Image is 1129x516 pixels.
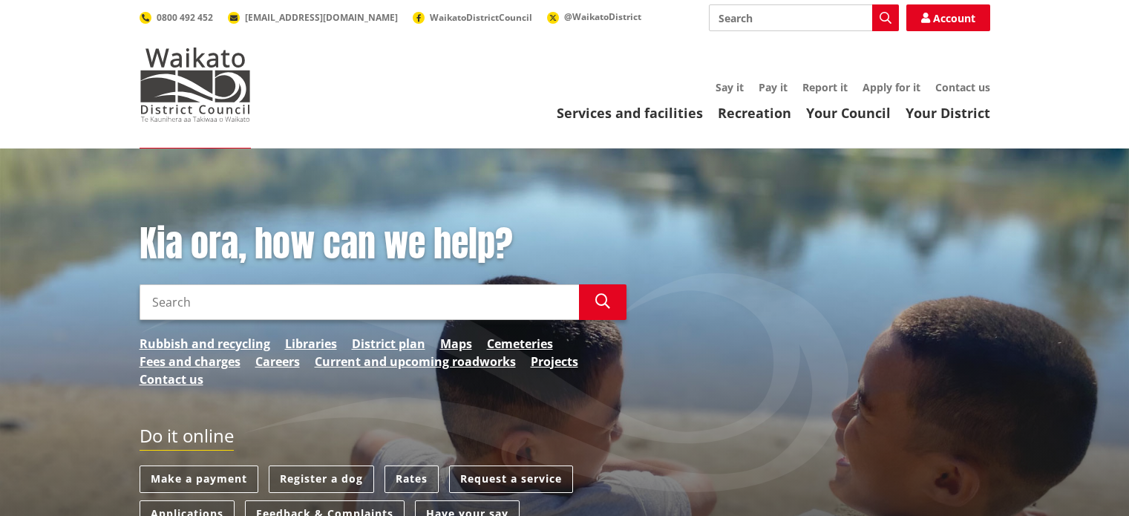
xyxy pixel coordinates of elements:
a: Recreation [718,104,791,122]
a: WaikatoDistrictCouncil [413,11,532,24]
a: Contact us [140,370,203,388]
a: Apply for it [863,80,920,94]
a: Rates [384,466,439,493]
a: Careers [255,353,300,370]
a: Libraries [285,335,337,353]
a: Current and upcoming roadworks [315,353,516,370]
a: Say it [716,80,744,94]
img: Waikato District Council - Te Kaunihera aa Takiwaa o Waikato [140,48,251,122]
a: Pay it [759,80,788,94]
input: Search input [140,284,579,320]
a: Services and facilities [557,104,703,122]
span: 0800 492 452 [157,11,213,24]
a: Maps [440,335,472,353]
span: WaikatoDistrictCouncil [430,11,532,24]
a: @WaikatoDistrict [547,10,641,23]
a: Account [906,4,990,31]
h1: Kia ora, how can we help? [140,223,626,266]
a: Cemeteries [487,335,553,353]
a: Your Council [806,104,891,122]
span: @WaikatoDistrict [564,10,641,23]
span: [EMAIL_ADDRESS][DOMAIN_NAME] [245,11,398,24]
input: Search input [709,4,899,31]
a: Projects [531,353,578,370]
a: Register a dog [269,466,374,493]
a: [EMAIL_ADDRESS][DOMAIN_NAME] [228,11,398,24]
a: Fees and charges [140,353,240,370]
h2: Do it online [140,425,234,451]
a: Make a payment [140,466,258,493]
a: Rubbish and recycling [140,335,270,353]
a: 0800 492 452 [140,11,213,24]
a: Request a service [449,466,573,493]
a: District plan [352,335,425,353]
a: Your District [906,104,990,122]
a: Contact us [935,80,990,94]
a: Report it [802,80,848,94]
